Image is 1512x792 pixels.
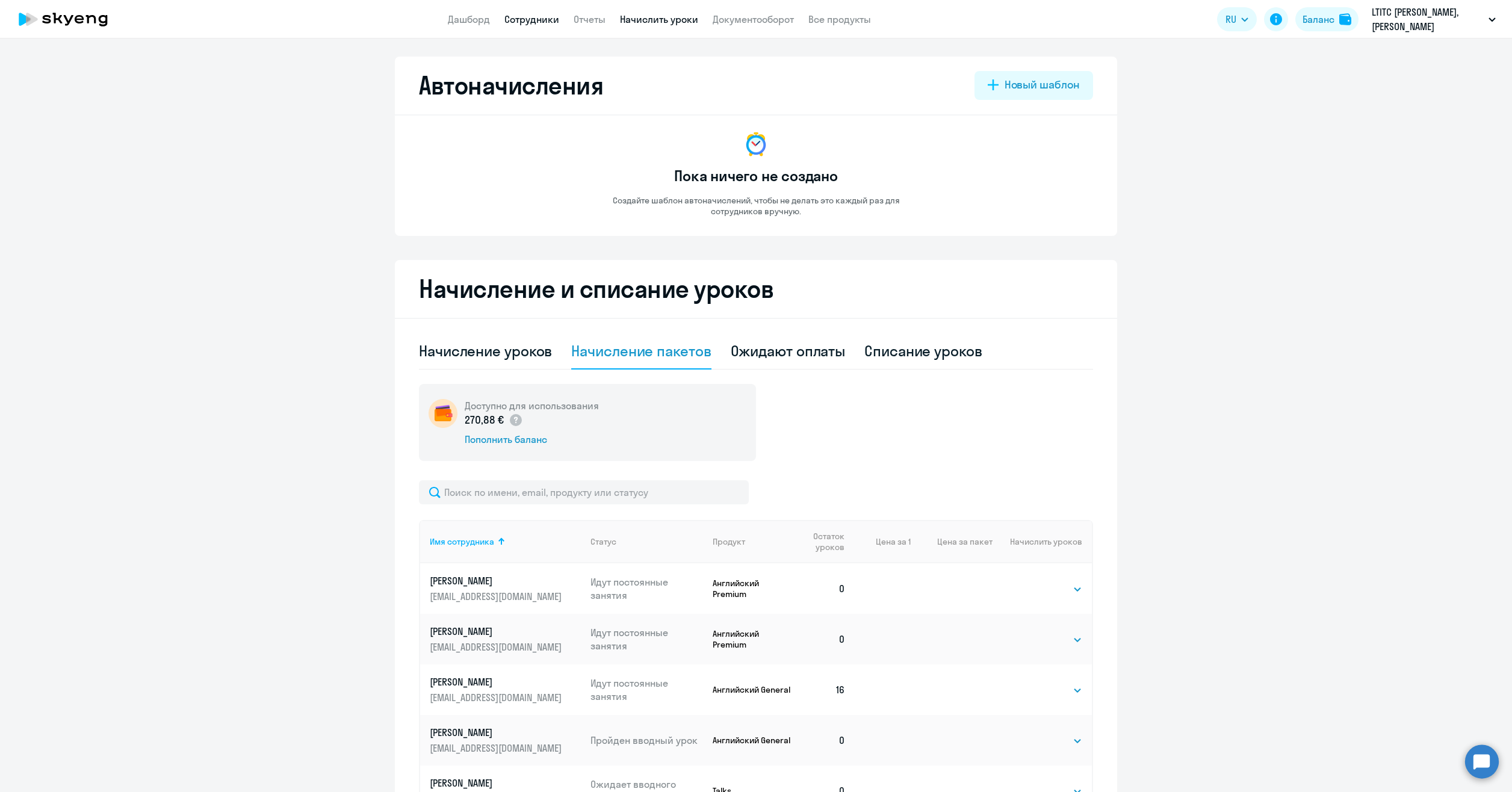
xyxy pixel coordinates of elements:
a: Начислить уроки [620,13,698,25]
td: 0 [794,614,855,664]
p: [PERSON_NAME] [430,726,565,739]
h5: Доступно для использования [465,399,599,412]
a: Сотрудники [504,13,559,25]
button: Новый шаблон [974,71,1093,100]
a: Документооборот [713,13,794,25]
p: Идут постоянные занятия [590,676,704,703]
a: [PERSON_NAME][EMAIL_ADDRESS][DOMAIN_NAME] [430,675,581,704]
p: Создайте шаблон автоначислений, чтобы не делать это каждый раз для сотрудников вручную. [587,195,925,217]
a: Отчеты [574,13,606,25]
img: wallet-circle.png [429,399,457,428]
p: Идут постоянные занятия [590,575,704,602]
p: [EMAIL_ADDRESS][DOMAIN_NAME] [430,640,565,654]
p: [PERSON_NAME] [430,776,565,790]
a: [PERSON_NAME][EMAIL_ADDRESS][DOMAIN_NAME] [430,726,581,755]
button: RU [1217,7,1257,31]
a: Все продукты [808,13,871,25]
p: Английский General [713,684,794,695]
div: Пополнить баланс [465,433,599,446]
h2: Автоначисления [419,71,603,100]
img: no-data [742,130,770,159]
p: [EMAIL_ADDRESS][DOMAIN_NAME] [430,691,565,704]
h3: Пока ничего не создано [674,166,838,185]
td: 0 [794,715,855,766]
p: [PERSON_NAME] [430,675,565,688]
th: Цена за пакет [911,520,993,563]
p: 270,88 € [465,412,523,428]
th: Начислить уроков [993,520,1092,563]
span: RU [1225,12,1236,26]
div: Баланс [1303,12,1334,26]
a: Дашборд [448,13,490,25]
p: [PERSON_NAME] [430,574,565,587]
div: Статус [590,536,616,547]
div: Списание уроков [864,341,982,360]
div: Статус [590,536,704,547]
img: balance [1339,13,1351,25]
p: LTITC [PERSON_NAME], [PERSON_NAME] [1372,5,1484,34]
input: Поиск по имени, email, продукту или статусу [419,480,749,504]
div: Остаток уроков [804,531,855,552]
div: Начисление пакетов [571,341,711,360]
div: Новый шаблон [1005,77,1080,93]
p: Английский Premium [713,578,794,599]
td: 16 [794,664,855,715]
p: [EMAIL_ADDRESS][DOMAIN_NAME] [430,590,565,603]
div: Имя сотрудника [430,536,494,547]
div: Продукт [713,536,794,547]
a: [PERSON_NAME][EMAIL_ADDRESS][DOMAIN_NAME] [430,574,581,603]
th: Цена за 1 [855,520,911,563]
div: Имя сотрудника [430,536,581,547]
p: Пройден вводный урок [590,734,704,747]
p: [EMAIL_ADDRESS][DOMAIN_NAME] [430,741,565,755]
button: Балансbalance [1295,7,1359,31]
div: Ожидают оплаты [731,341,846,360]
td: 0 [794,563,855,614]
p: [PERSON_NAME] [430,625,565,638]
p: Английский General [713,735,794,746]
a: [PERSON_NAME][EMAIL_ADDRESS][DOMAIN_NAME] [430,625,581,654]
span: Остаток уроков [804,531,844,552]
div: Начисление уроков [419,341,552,360]
p: Английский Premium [713,628,794,650]
div: Продукт [713,536,745,547]
button: LTITC [PERSON_NAME], [PERSON_NAME] [1366,5,1502,34]
p: Идут постоянные занятия [590,626,704,652]
h2: Начисление и списание уроков [419,274,1093,303]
